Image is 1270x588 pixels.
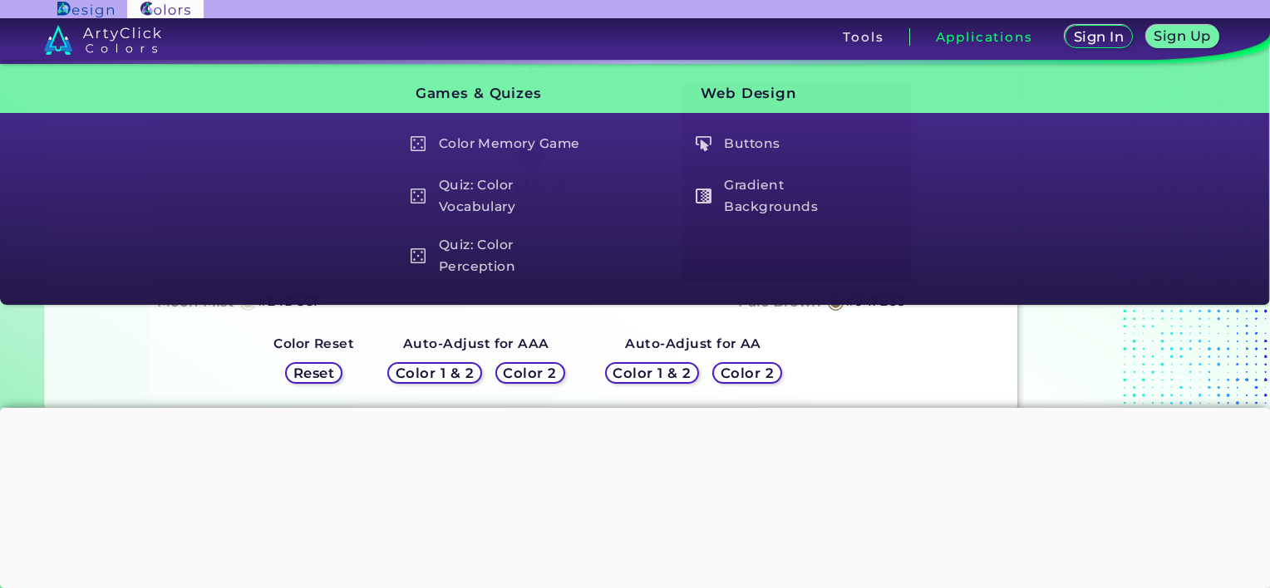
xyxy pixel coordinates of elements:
h5: Quiz: Color Vocabulary [402,173,596,220]
strong: Color Reset [273,336,354,351]
h5: Sign In [1076,31,1122,43]
strong: Auto-Adjust for AAA [403,336,549,351]
a: Color Memory Game [401,128,597,159]
h5: Color 1 & 2 [399,366,471,379]
img: icon_click_button_white.svg [696,136,711,152]
h5: Sign Up [1156,30,1208,42]
a: Sign Up [1149,27,1215,48]
h5: Color 1 & 2 [616,366,688,379]
h5: Quiz: Color Perception [402,233,596,280]
h5: Gradient Backgrounds [687,173,881,220]
h3: Tools [843,31,884,43]
h3: Applications [936,31,1033,43]
a: Quiz: Color Perception [401,233,597,280]
img: icon_gradient_white.svg [696,189,711,204]
img: logo_artyclick_colors_white.svg [44,25,161,55]
a: Quiz: Color Vocabulary [401,173,597,220]
h3: Web Design [673,73,883,115]
h3: Games & Quizes [387,73,597,115]
h5: Color 2 [505,366,554,379]
h5: Reset [295,366,332,379]
strong: Auto-Adjust for AA [625,336,761,351]
a: Gradient Backgrounds [687,173,883,220]
h5: ◉ [827,292,845,311]
img: icon_game_white.svg [411,248,426,264]
a: Sign In [1068,27,1130,48]
img: icon_game_white.svg [411,136,426,152]
img: icon_game_white.svg [411,189,426,204]
img: ArtyClick Design logo [57,2,113,17]
h5: Color 2 [722,366,771,379]
a: Buttons [687,128,883,159]
h5: ◉ [239,292,258,311]
h5: Buttons [687,128,881,159]
h5: Color Memory Game [402,128,596,159]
